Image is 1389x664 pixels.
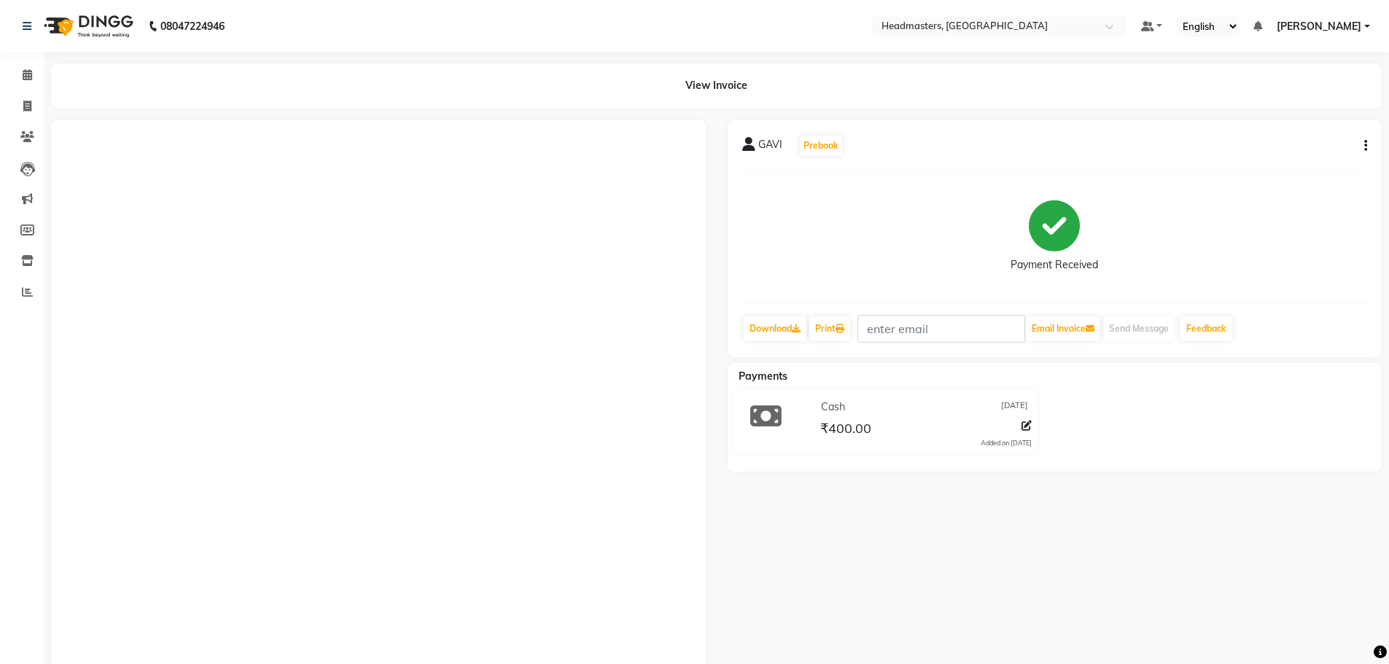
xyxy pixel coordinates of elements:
[1001,399,1028,415] span: [DATE]
[1103,316,1175,341] button: Send Message
[744,316,806,341] a: Download
[739,370,787,383] span: Payments
[809,316,850,341] a: Print
[758,137,782,157] span: GAVI
[1180,316,1232,341] a: Feedback
[981,438,1032,448] div: Added on [DATE]
[1277,19,1361,34] span: [PERSON_NAME]
[37,6,137,47] img: logo
[857,315,1025,343] input: enter email
[1026,316,1100,341] button: Email Invoice
[821,399,845,415] span: Cash
[160,6,225,47] b: 08047224946
[1011,257,1098,273] div: Payment Received
[820,420,871,440] span: ₹400.00
[800,136,842,156] button: Prebook
[51,63,1382,108] div: View Invoice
